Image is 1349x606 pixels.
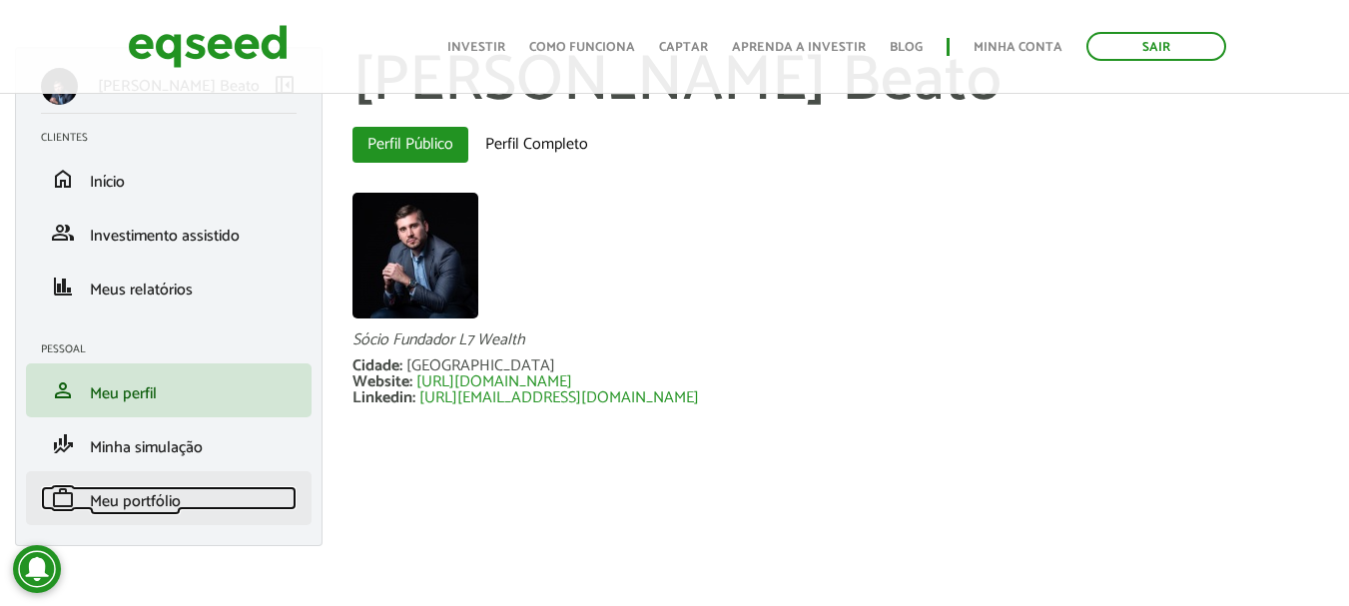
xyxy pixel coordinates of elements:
[447,41,505,54] a: Investir
[419,390,699,406] a: [URL][EMAIL_ADDRESS][DOMAIN_NAME]
[352,193,478,318] img: Foto de Lucas Boacnin Beato
[1086,32,1226,61] a: Sair
[90,434,203,461] span: Minha simulação
[470,127,603,163] a: Perfil Completo
[51,432,75,456] span: finance_mode
[41,378,297,402] a: personMeu perfil
[406,358,555,374] div: [GEOGRAPHIC_DATA]
[890,41,923,54] a: Blog
[41,275,297,299] a: financeMeus relatórios
[26,206,312,260] li: Investimento assistido
[416,374,572,390] a: [URL][DOMAIN_NAME]
[352,358,406,374] div: Cidade
[352,127,468,163] a: Perfil Público
[41,167,297,191] a: homeInício
[41,486,297,510] a: workMeu portfólio
[26,363,312,417] li: Meu perfil
[90,277,193,303] span: Meus relatórios
[128,20,288,73] img: EqSeed
[51,486,75,510] span: work
[41,432,297,456] a: finance_modeMinha simulação
[273,73,297,97] span: left_panel_close
[41,221,297,245] a: groupInvestimento assistido
[41,343,312,355] h2: Pessoal
[26,260,312,313] li: Meus relatórios
[90,488,181,515] span: Meu portfólio
[26,417,312,471] li: Minha simulação
[51,167,75,191] span: home
[98,77,260,96] p: [PERSON_NAME] Beato
[352,193,478,318] a: Ver perfil do usuário.
[51,221,75,245] span: group
[26,471,312,525] li: Meu portfólio
[529,41,635,54] a: Como funciona
[412,384,415,411] span: :
[352,332,1334,348] div: Sócio Fundador L7 Wealth
[352,374,416,390] div: Website
[41,132,312,144] h2: Clientes
[974,41,1062,54] a: Minha conta
[90,380,157,407] span: Meu perfil
[352,47,1334,117] h1: [PERSON_NAME] Beato
[409,368,412,395] span: :
[352,390,419,406] div: Linkedin
[399,352,402,379] span: :
[659,41,708,54] a: Captar
[51,275,75,299] span: finance
[90,223,240,250] span: Investimento assistido
[90,169,125,196] span: Início
[732,41,866,54] a: Aprenda a investir
[26,152,312,206] li: Início
[51,378,75,402] span: person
